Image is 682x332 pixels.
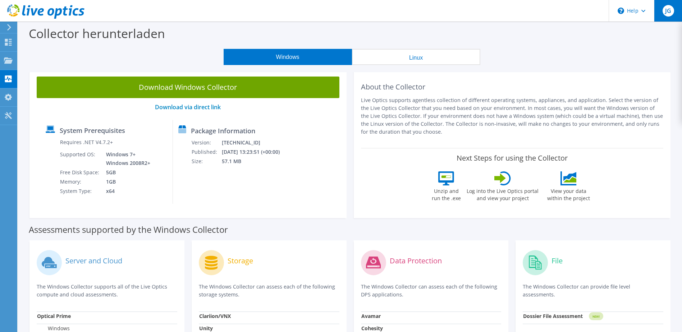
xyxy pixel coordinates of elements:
td: Memory: [60,177,101,186]
td: [DATE] 13:23:51 (+00:00) [221,147,289,157]
strong: Optical Prime [37,313,71,319]
label: View your data within the project [543,185,594,202]
td: 57.1 MB [221,157,289,166]
label: Server and Cloud [65,257,122,264]
a: Download via direct link [155,103,221,111]
p: The Windows Collector can provide file level assessments. [523,283,663,299]
label: Requires .NET V4.7.2+ [60,139,113,146]
label: Unzip and run the .exe [430,185,463,202]
label: Storage [228,257,253,264]
td: Free Disk Space: [60,168,101,177]
strong: Cohesity [361,325,383,332]
span: JG [663,5,674,17]
p: The Windows Collector supports all of the Live Optics compute and cloud assessments. [37,283,177,299]
td: x64 [101,186,152,196]
label: File [551,257,563,264]
td: Published: [191,147,221,157]
label: Next Steps for using the Collector [457,154,568,162]
strong: Clariion/VNX [199,313,231,319]
p: Live Optics supports agentless collection of different operating systems, appliances, and applica... [361,96,664,136]
td: System Type: [60,186,101,196]
label: Assessments supported by the Windows Collector [29,226,228,233]
p: The Windows Collector can assess each of the following storage systems. [199,283,339,299]
label: Collector herunterladen [29,25,165,42]
button: Windows [224,49,352,65]
svg: \n [618,8,624,14]
strong: Avamar [361,313,381,319]
td: [TECHNICAL_ID] [221,138,289,147]
td: Windows 7+ Windows 2008R2+ [101,150,152,168]
label: Log into the Live Optics portal and view your project [466,185,539,202]
p: The Windows Collector can assess each of the following DPS applications. [361,283,502,299]
td: 1GB [101,177,152,186]
a: Download Windows Collector [37,77,339,98]
td: Supported OS: [60,150,101,168]
button: Linux [352,49,480,65]
strong: Unity [199,325,213,332]
td: Version: [191,138,221,147]
label: Windows [37,325,70,332]
label: Package Information [191,127,255,134]
td: Size: [191,157,221,166]
h2: About the Collector [361,83,664,91]
strong: Dossier File Assessment [523,313,583,319]
tspan: NEW! [592,314,600,318]
label: System Prerequisites [60,127,125,134]
td: 5GB [101,168,152,177]
label: Data Protection [390,257,442,264]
